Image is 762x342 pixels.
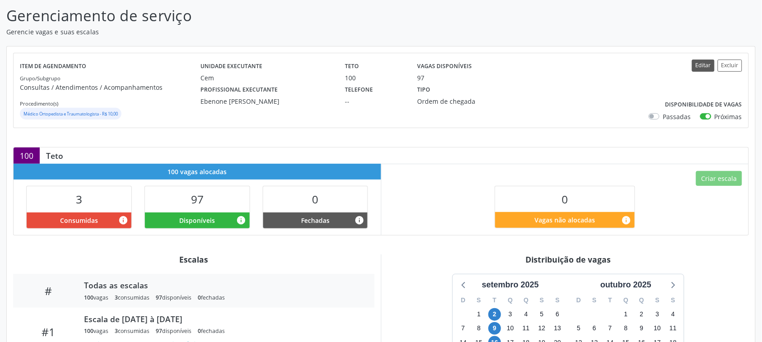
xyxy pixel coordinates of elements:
div: 100 [14,148,40,164]
span: terça-feira, 7 de outubro de 2025 [604,322,617,335]
span: quarta-feira, 3 de setembro de 2025 [504,308,517,321]
span: sábado, 13 de setembro de 2025 [551,322,564,335]
div: -- [345,97,404,106]
label: Profissional executante [200,83,278,97]
div: setembro 2025 [479,279,543,291]
label: Passadas [663,112,691,121]
span: Vagas não alocadas [534,215,595,225]
span: 100 [84,294,93,301]
div: T [602,293,618,307]
span: sexta-feira, 12 de setembro de 2025 [535,322,548,335]
button: Editar [692,60,715,72]
button: Excluir [718,60,742,72]
small: Médico Ortopedista e Traumatologista - R$ 10,00 [23,111,118,117]
span: segunda-feira, 6 de outubro de 2025 [588,322,601,335]
div: Ordem de chegada [418,97,513,106]
span: quarta-feira, 10 de setembro de 2025 [504,322,517,335]
span: 0 [312,192,319,207]
div: disponíveis [156,327,191,335]
label: Próximas [715,112,742,121]
span: quinta-feira, 11 de setembro de 2025 [520,322,533,335]
div: S [665,293,681,307]
span: sábado, 11 de outubro de 2025 [667,322,679,335]
div: 100 [345,73,404,83]
div: Cem [200,73,332,83]
label: Disponibilidade de vagas [665,98,742,112]
label: Teto [345,60,359,74]
span: quarta-feira, 1 de outubro de 2025 [620,308,632,321]
div: S [471,293,487,307]
span: 0 [198,294,201,301]
i: Vagas alocadas que possuem marcações associadas [118,215,128,225]
button: Criar escala [696,171,742,186]
span: 100 [84,327,93,335]
span: sábado, 4 de outubro de 2025 [667,308,679,321]
span: 97 [156,294,162,301]
div: vagas [84,294,108,301]
span: segunda-feira, 1 de setembro de 2025 [473,308,485,321]
div: vagas [84,327,108,335]
i: Vagas alocadas e sem marcações associadas [237,215,246,225]
div: #1 [19,325,78,338]
div: Ebenone [PERSON_NAME] [200,97,332,106]
label: Tipo [418,83,431,97]
span: segunda-feira, 8 de setembro de 2025 [473,322,485,335]
span: quinta-feira, 9 de outubro de 2025 [636,322,648,335]
div: consumidas [115,294,149,301]
span: quarta-feira, 8 de outubro de 2025 [620,322,632,335]
div: 100 vagas alocadas [14,164,381,180]
div: S [550,293,566,307]
div: Q [502,293,518,307]
span: terça-feira, 9 de setembro de 2025 [488,322,501,335]
div: 97 [418,73,425,83]
div: S [534,293,550,307]
label: Telefone [345,83,373,97]
span: Consumidas [60,216,98,225]
span: domingo, 5 de outubro de 2025 [572,322,585,335]
div: Q [634,293,650,307]
label: Vagas disponíveis [418,60,472,74]
div: fechadas [198,294,225,301]
div: outubro 2025 [597,279,655,291]
span: 97 [156,327,162,335]
div: Q [518,293,534,307]
div: D [571,293,587,307]
div: Escala de [DATE] à [DATE] [84,314,362,324]
span: sexta-feira, 5 de setembro de 2025 [535,308,548,321]
span: sábado, 6 de setembro de 2025 [551,308,564,321]
div: Escalas [13,254,375,264]
div: T [487,293,502,307]
span: 3 [115,294,118,301]
span: quinta-feira, 4 de setembro de 2025 [520,308,533,321]
label: Unidade executante [200,60,262,74]
span: 97 [191,192,204,207]
div: Todas as escalas [84,280,362,290]
span: quinta-feira, 2 de outubro de 2025 [636,308,648,321]
span: 0 [562,192,568,207]
i: Quantidade de vagas restantes do teto de vagas [622,215,632,225]
span: 0 [198,327,201,335]
small: Grupo/Subgrupo [20,75,60,82]
span: 3 [76,192,82,207]
div: consumidas [115,327,149,335]
span: sexta-feira, 10 de outubro de 2025 [651,322,664,335]
div: # [19,284,78,297]
div: Teto [40,151,70,161]
p: Consultas / Atendimentos / Acompanhamentos [20,83,200,92]
div: Q [618,293,634,307]
div: fechadas [198,327,225,335]
p: Gerencie vagas e suas escalas [6,27,531,37]
p: Gerenciamento de serviço [6,5,531,27]
span: sexta-feira, 3 de outubro de 2025 [651,308,664,321]
div: disponíveis [156,294,191,301]
div: S [587,293,603,307]
div: D [455,293,471,307]
small: Procedimento(s) [20,100,58,107]
label: Item de agendamento [20,60,86,74]
span: Fechadas [301,216,330,225]
div: S [650,293,665,307]
i: Vagas alocadas e sem marcações associadas que tiveram sua disponibilidade fechada [354,215,364,225]
span: Disponíveis [179,216,215,225]
span: 3 [115,327,118,335]
div: Distribuição de vagas [388,254,749,264]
